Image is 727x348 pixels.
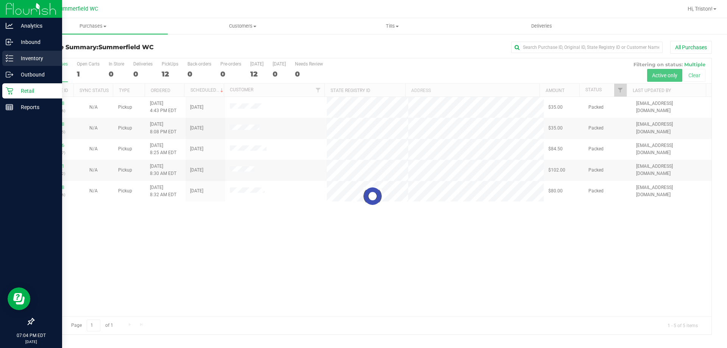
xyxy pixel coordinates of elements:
[13,37,59,47] p: Inbound
[318,23,466,30] span: Tills
[168,23,317,30] span: Customers
[688,6,713,12] span: Hi, Triston!
[13,21,59,30] p: Analytics
[13,54,59,63] p: Inventory
[3,332,59,339] p: 07:04 PM EDT
[13,103,59,112] p: Reports
[6,38,13,46] inline-svg: Inbound
[467,18,616,34] a: Deliveries
[18,18,168,34] a: Purchases
[317,18,467,34] a: Tills
[168,18,317,34] a: Customers
[521,23,562,30] span: Deliveries
[56,6,98,12] span: Summerfield WC
[13,86,59,95] p: Retail
[8,287,30,310] iframe: Resource center
[6,87,13,95] inline-svg: Retail
[98,44,154,51] span: Summerfield WC
[33,44,259,51] h3: Purchase Summary:
[6,71,13,78] inline-svg: Outbound
[511,42,663,53] input: Search Purchase ID, Original ID, State Registry ID or Customer Name...
[6,55,13,62] inline-svg: Inventory
[6,22,13,30] inline-svg: Analytics
[670,41,712,54] button: All Purchases
[13,70,59,79] p: Outbound
[18,23,168,30] span: Purchases
[6,103,13,111] inline-svg: Reports
[3,339,59,345] p: [DATE]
